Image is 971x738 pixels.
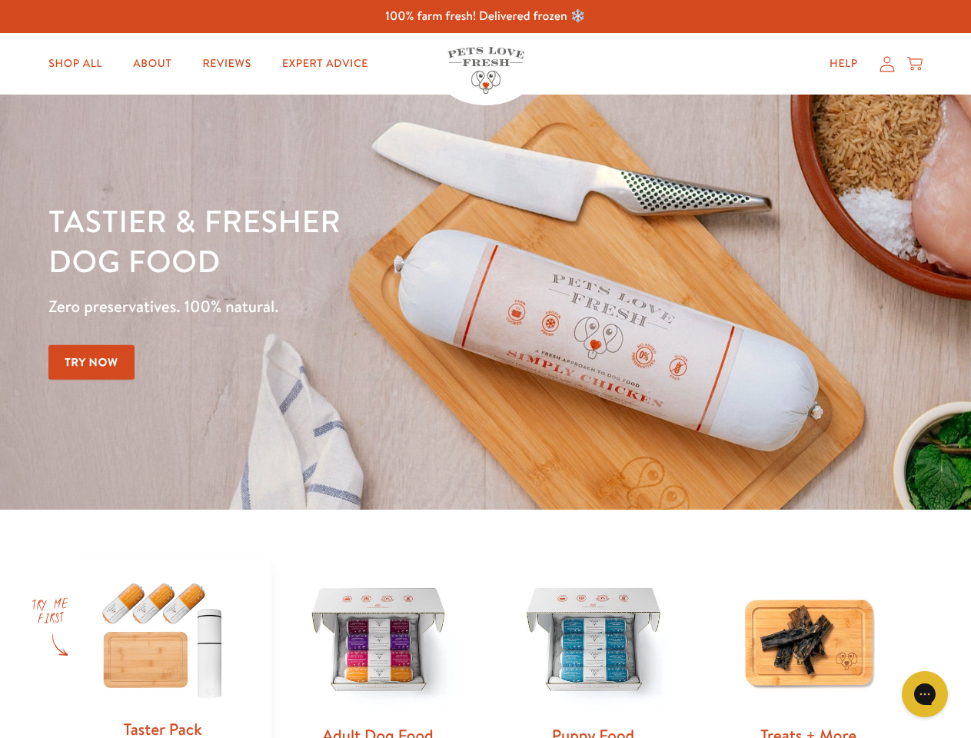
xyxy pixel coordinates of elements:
[48,345,135,380] a: Try Now
[817,48,870,79] a: Help
[36,48,115,79] a: Shop All
[48,293,631,321] p: Zero preservatives. 100% natural.
[121,48,184,79] a: About
[447,47,524,94] img: Pets Love Fresh
[894,666,956,723] iframe: Gorgias live chat messenger
[270,48,381,79] a: Expert Advice
[190,48,263,79] a: Reviews
[48,201,631,281] h1: Tastier & fresher dog food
